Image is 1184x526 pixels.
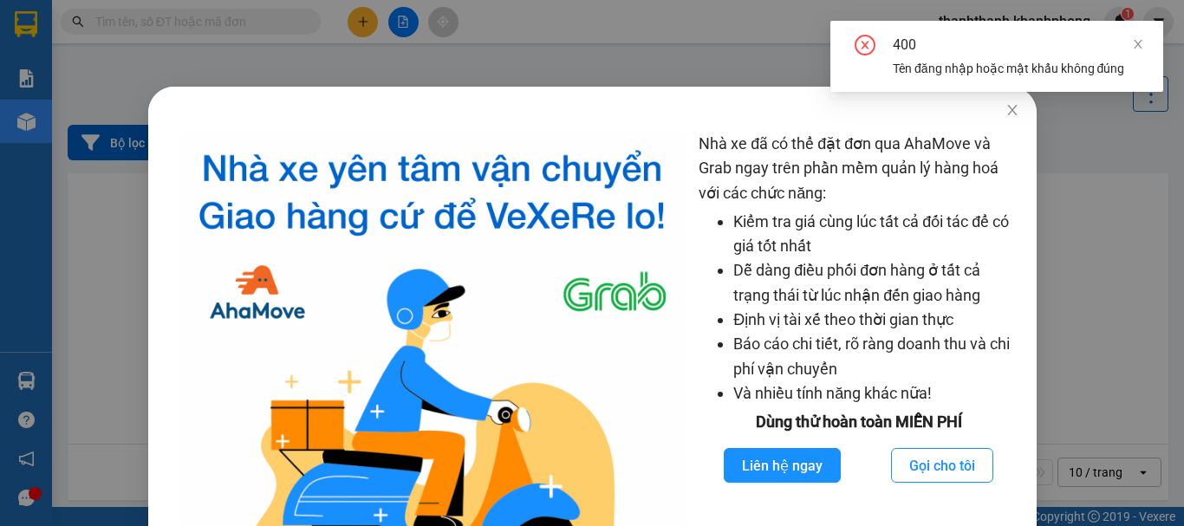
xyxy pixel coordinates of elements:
[891,448,993,483] button: Gọi cho tôi
[893,59,1142,78] div: Tên đăng nhập hoặc mật khẩu không đúng
[724,448,841,483] button: Liên hệ ngay
[909,455,975,477] span: Gọi cho tôi
[733,210,1018,259] li: Kiểm tra giá cùng lúc tất cả đối tác để có giá tốt nhất
[893,35,1142,55] div: 400
[733,332,1018,381] li: Báo cáo chi tiết, rõ ràng doanh thu và chi phí vận chuyển
[699,410,1018,434] div: Dùng thử hoàn toàn MIỄN PHÍ
[733,258,1018,308] li: Dễ dàng điều phối đơn hàng ở tất cả trạng thái từ lúc nhận đến giao hàng
[987,87,1036,135] button: Close
[855,35,875,59] span: close-circle
[733,381,1018,406] li: Và nhiều tính năng khác nữa!
[1005,103,1018,117] span: close
[1132,38,1144,50] span: close
[742,455,823,477] span: Liên hệ ngay
[733,308,1018,332] li: Định vị tài xế theo thời gian thực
